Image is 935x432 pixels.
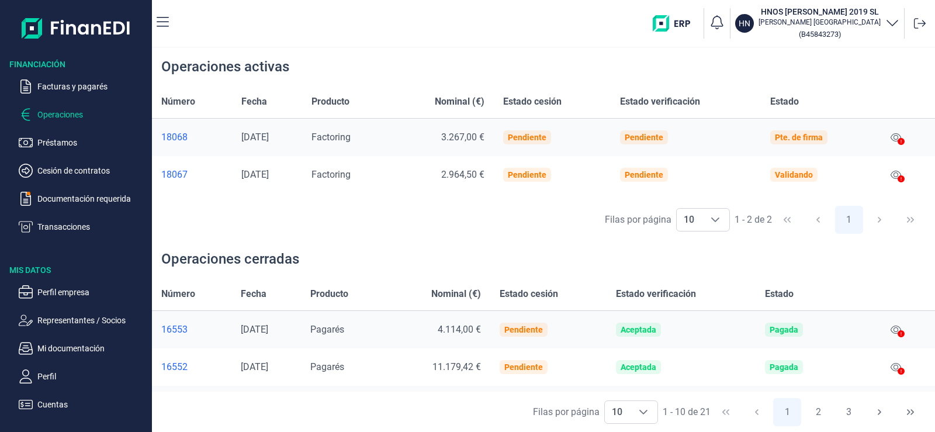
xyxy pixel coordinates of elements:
div: Pte. de firma [775,133,823,142]
div: Operaciones activas [161,57,289,76]
div: Pagada [770,362,798,372]
button: Documentación requerida [19,192,147,206]
span: 10 [605,401,629,423]
span: 1 - 2 de 2 [735,215,772,224]
p: Préstamos [37,136,147,150]
span: 10 [677,209,701,231]
p: Cesión de contratos [37,164,147,178]
button: Previous Page [804,206,832,234]
span: Estado [770,95,799,109]
div: Aceptada [621,325,656,334]
button: Facturas y pagarés [19,80,147,94]
img: Logo de aplicación [22,9,131,47]
button: Cesión de contratos [19,164,147,178]
p: Representantes / Socios [37,313,147,327]
button: Perfil empresa [19,285,147,299]
span: 11.179,42 € [432,361,481,372]
button: Representantes / Socios [19,313,147,327]
button: Page 3 [835,398,863,426]
button: Mi documentación [19,341,147,355]
button: Page 1 [835,206,863,234]
span: Nominal (€) [431,287,481,301]
span: Estado cesión [503,95,562,109]
p: Perfil [37,369,147,383]
span: Nominal (€) [435,95,484,109]
div: Pendiente [625,133,663,142]
button: Last Page [896,398,924,426]
span: Producto [310,287,348,301]
span: 4.114,00 € [438,324,481,335]
p: Mi documentación [37,341,147,355]
div: Pendiente [504,325,543,334]
button: First Page [712,398,740,426]
button: First Page [773,206,801,234]
p: Operaciones [37,108,147,122]
a: 18068 [161,132,223,143]
div: Choose [629,401,657,423]
button: Last Page [896,206,924,234]
div: Pendiente [508,133,546,142]
button: HNHNOS [PERSON_NAME] 2019 SL[PERSON_NAME] [GEOGRAPHIC_DATA](B45843273) [735,6,899,41]
small: Copiar cif [799,30,841,39]
span: 1 - 10 de 21 [663,407,711,417]
p: HN [739,18,750,29]
div: Filas por página [605,213,671,227]
div: Validando [775,170,813,179]
span: Fecha [241,95,267,109]
p: [PERSON_NAME] [GEOGRAPHIC_DATA] [759,18,881,27]
button: Transacciones [19,220,147,234]
button: Préstamos [19,136,147,150]
span: Factoring [311,132,351,143]
p: Transacciones [37,220,147,234]
button: Next Page [865,206,894,234]
span: 3.267,00 € [441,132,484,143]
div: Choose [701,209,729,231]
p: Documentación requerida [37,192,147,206]
div: Aceptada [621,362,656,372]
img: erp [653,15,699,32]
button: Page 1 [773,398,801,426]
div: [DATE] [241,324,292,336]
p: Cuentas [37,398,147,412]
div: [DATE] [241,169,293,181]
span: Número [161,95,195,109]
div: [DATE] [241,361,292,373]
button: Perfil [19,369,147,383]
div: Pendiente [625,170,663,179]
span: Estado verificación [616,287,696,301]
span: Estado [765,287,794,301]
a: 16552 [161,361,222,373]
div: Filas por página [533,405,600,419]
span: Estado verificación [620,95,700,109]
span: Estado cesión [500,287,558,301]
span: Factoring [311,169,351,180]
button: Previous Page [743,398,771,426]
div: Pagada [770,325,798,334]
span: Número [161,287,195,301]
div: [DATE] [241,132,293,143]
button: Page 2 [804,398,832,426]
span: Producto [311,95,349,109]
div: Pendiente [504,362,543,372]
span: Fecha [241,287,266,301]
p: Facturas y pagarés [37,80,147,94]
h3: HNOS [PERSON_NAME] 2019 SL [759,6,881,18]
button: Next Page [865,398,894,426]
button: Cuentas [19,398,147,412]
a: 18067 [161,169,223,181]
span: 2.964,50 € [441,169,484,180]
button: Operaciones [19,108,147,122]
span: Pagarés [310,324,344,335]
div: Operaciones cerradas [161,250,299,268]
p: Perfil empresa [37,285,147,299]
span: Pagarés [310,361,344,372]
a: 16553 [161,324,222,336]
div: Pendiente [508,170,546,179]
